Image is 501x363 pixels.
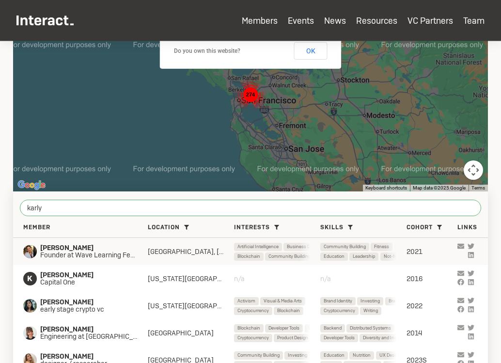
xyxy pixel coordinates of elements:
[268,253,311,261] span: Community Building
[40,306,131,314] span: early stage crypto vc
[356,15,397,26] a: Resources
[294,42,328,60] button: OK
[40,244,148,252] span: [PERSON_NAME]
[471,185,485,190] a: Terms
[407,224,433,232] span: Cohort
[363,307,378,315] span: Writing
[237,253,260,261] span: Blockchain
[40,299,131,306] span: [PERSON_NAME]
[407,301,457,310] div: 2022
[407,15,453,26] a: VC Partners
[374,243,389,251] span: Fitness
[353,351,371,360] span: Nutrition
[324,253,344,261] span: Education
[235,79,266,110] div: 274
[413,185,466,190] span: Map data ©2025 Google
[237,307,269,315] span: Cryptocurrency
[463,15,485,26] a: Team
[237,297,255,305] span: Activism
[16,179,47,191] a: Open this area in Google Maps (opens a new window)
[40,333,148,341] span: Engineering at [GEOGRAPHIC_DATA]
[464,160,483,180] button: Map camera controls
[324,334,355,342] span: Developer Tools
[174,47,240,54] a: Do you own this website?
[148,274,234,283] div: [US_STATE][GEOGRAPHIC_DATA], [GEOGRAPHIC_DATA] Area
[360,297,380,305] span: Investing
[324,307,355,315] span: Cryptocurrency
[264,297,302,305] span: Visual & Media Arts
[324,297,352,305] span: Brand Identity
[324,243,366,251] span: Community Building
[40,353,131,361] span: [PERSON_NAME]
[288,15,314,26] a: Events
[237,324,260,332] span: Blockchain
[148,329,234,337] div: [GEOGRAPHIC_DATA]
[16,16,74,26] img: Interact Logo
[350,324,391,332] span: Distributed Systems
[277,334,308,342] span: Product Design
[268,324,299,332] span: Developer Tools
[20,200,481,216] input: Search by name, company, cohort, interests, and more...
[277,307,300,315] span: Blockchain
[287,243,334,251] span: Business Development
[324,15,346,26] a: News
[40,271,131,279] span: [PERSON_NAME]
[324,351,344,360] span: Education
[407,274,457,283] div: 2016
[407,247,457,256] div: 2021
[288,351,307,360] span: Investing
[237,334,269,342] span: Cryptocurrency
[384,253,436,261] span: Not-for-profit Fundraising
[23,272,37,285] span: K
[353,253,375,261] span: Leadership
[40,279,131,286] span: Capital One
[40,326,148,333] span: [PERSON_NAME]
[363,334,409,342] span: Diversity and Inclusion
[365,185,407,191] button: Keyboard shortcuts
[23,224,50,232] span: Member
[237,351,280,360] span: Community Building
[379,351,401,360] span: UX Design
[324,324,342,332] span: Backend
[40,252,148,259] span: Founder at Wave Learning Festival
[148,301,234,310] div: [US_STATE][GEOGRAPHIC_DATA]
[16,179,47,191] img: Google
[148,247,234,256] div: [GEOGRAPHIC_DATA], [GEOGRAPHIC_DATA]
[407,329,457,337] div: 2014
[457,224,477,232] span: Links
[234,224,270,232] span: Interests
[148,224,180,232] span: Location
[320,224,344,232] span: Skills
[237,243,279,251] span: Artificial Intelligence
[242,15,278,26] a: Members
